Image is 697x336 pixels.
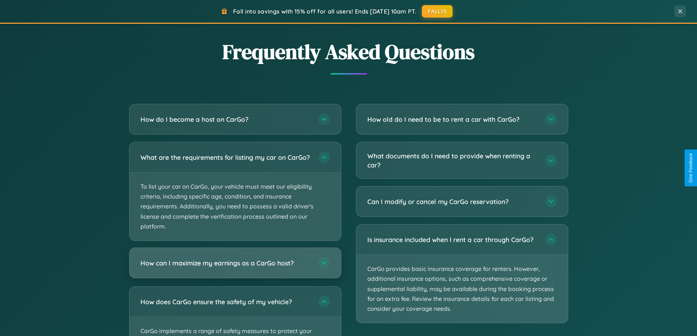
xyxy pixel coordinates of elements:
h2: Frequently Asked Questions [129,38,568,66]
p: CarGo provides basic insurance coverage for renters. However, additional insurance options, such ... [356,255,568,323]
h3: Is insurance included when I rent a car through CarGo? [367,235,538,244]
h3: How does CarGo ensure the safety of my vehicle? [140,297,311,306]
h3: How can I maximize my earnings as a CarGo host? [140,258,311,268]
h3: How old do I need to be to rent a car with CarGo? [367,115,538,124]
span: Fall into savings with 15% off for all users! Ends [DATE] 10am PT. [233,8,416,15]
p: To list your car on CarGo, your vehicle must meet our eligibility criteria, including specific ag... [130,173,341,241]
button: FALL15 [422,5,453,18]
h3: Can I modify or cancel my CarGo reservation? [367,197,538,206]
h3: What documents do I need to provide when renting a car? [367,151,538,169]
h3: How do I become a host on CarGo? [140,115,311,124]
div: Give Feedback [688,153,693,183]
h3: What are the requirements for listing my car on CarGo? [140,153,311,162]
